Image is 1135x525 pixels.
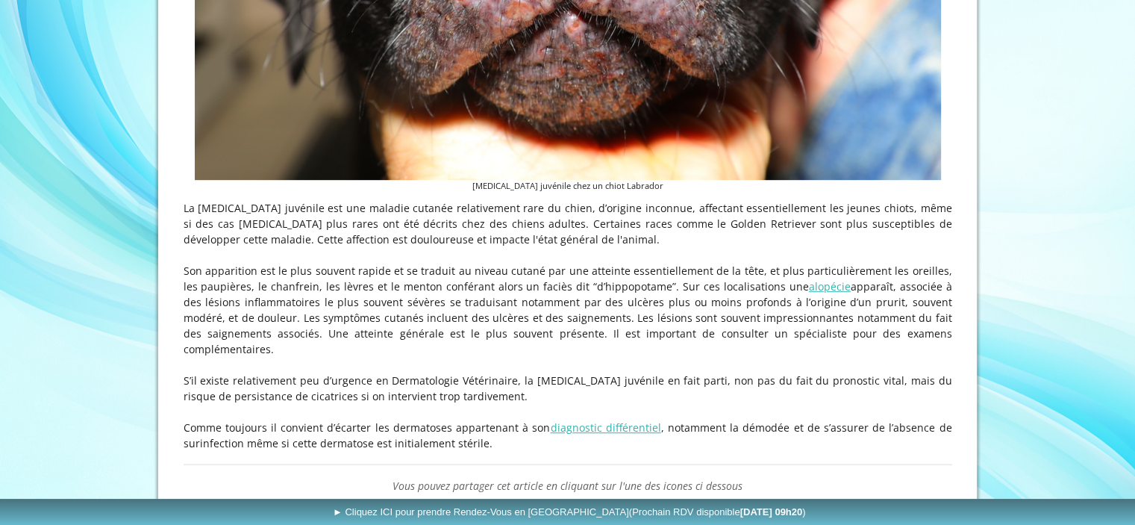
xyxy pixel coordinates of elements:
[195,180,941,193] figcaption: [MEDICAL_DATA] juvénile chez un chiot Labrador
[809,279,851,293] a: alopécie
[333,506,806,518] span: ► Cliquez ICI pour prendre Rendez-Vous en [GEOGRAPHIC_DATA]
[184,200,952,247] p: La [MEDICAL_DATA] juvénile est une maladie cutanée relativement rare du chien, d’origine inconnue...
[550,420,660,435] a: diagnostic différentiel
[184,420,952,451] p: Comme toujours il convient d’écarter les dermatoses appartenant à son , notamment la démodée et d...
[184,263,952,357] p: Son apparition est le plus souvent rapide et se traduit au niveau cutané par une atteinte essenti...
[393,479,742,493] span: Vous pouvez partager cet article en cliquant sur l'une des icones ci dessous
[629,506,806,518] span: (Prochain RDV disponible )
[740,506,803,518] b: [DATE] 09h20
[184,373,952,404] p: S’il existe relativement peu d’urgence en Dermatologie Vétérinaire, la [MEDICAL_DATA] juvénile en...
